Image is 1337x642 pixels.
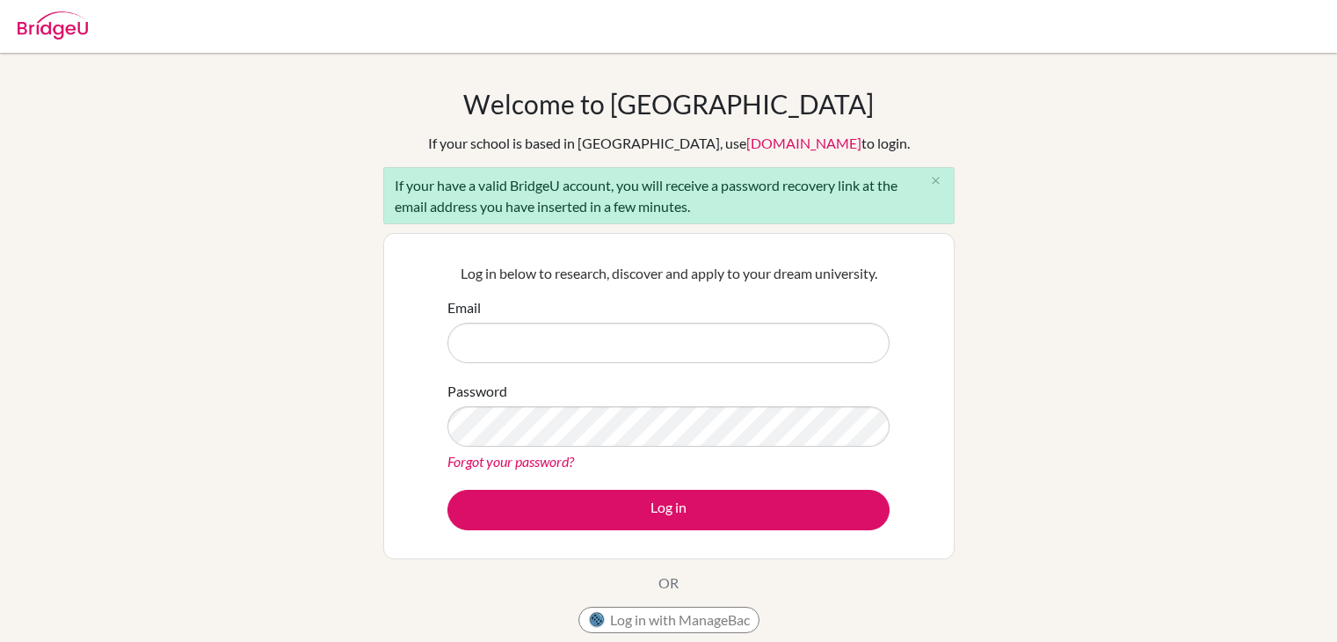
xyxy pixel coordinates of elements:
button: Log in with ManageBac [578,607,759,633]
p: OR [658,573,679,594]
div: If your school is based in [GEOGRAPHIC_DATA], use to login. [428,133,910,154]
a: [DOMAIN_NAME] [746,135,861,151]
img: Bridge-U [18,11,88,40]
h1: Welcome to [GEOGRAPHIC_DATA] [463,88,874,120]
button: Close [919,168,954,194]
p: Log in below to research, discover and apply to your dream university. [447,263,890,284]
label: Password [447,381,507,402]
a: Forgot your password? [447,453,574,470]
i: close [929,174,942,187]
button: Log in [447,490,890,530]
div: If your have a valid BridgeU account, you will receive a password recovery link at the email addr... [383,167,955,224]
label: Email [447,297,481,318]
